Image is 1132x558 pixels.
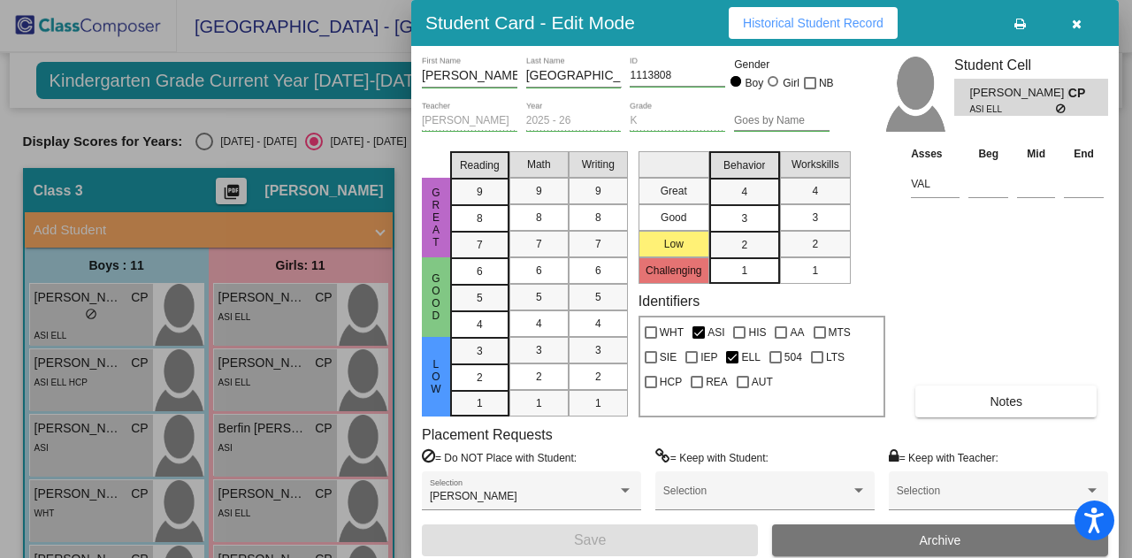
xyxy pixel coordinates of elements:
span: 1 [812,263,818,279]
span: Low [428,358,444,395]
span: 3 [812,210,818,225]
span: 3 [595,342,601,358]
span: 2 [741,237,747,253]
span: 9 [595,183,601,199]
span: Good [428,272,444,322]
span: Workskills [792,157,839,172]
span: 1 [595,395,601,411]
span: 4 [595,316,601,332]
span: 2 [595,369,601,385]
span: ELL [741,347,760,368]
span: Notes [990,394,1022,409]
input: year [526,115,622,127]
th: Beg [964,144,1013,164]
span: Behavior [723,157,765,173]
input: goes by name [734,115,830,127]
span: 8 [595,210,601,225]
span: 9 [477,184,483,200]
span: 4 [812,183,818,199]
h3: Student Cell [954,57,1108,73]
span: NB [819,73,834,94]
span: 4 [741,184,747,200]
span: 7 [595,236,601,252]
label: = Do NOT Place with Student: [422,448,577,466]
span: 1 [741,263,747,279]
span: 3 [536,342,542,358]
span: 6 [477,264,483,279]
span: HCP [660,371,682,393]
span: 504 [784,347,802,368]
label: = Keep with Student: [655,448,769,466]
input: Enter ID [630,70,725,82]
span: AA [790,322,804,343]
span: Historical Student Record [743,16,883,30]
label: = Keep with Teacher: [889,448,998,466]
span: ASI [707,322,724,343]
span: 5 [536,289,542,305]
span: 1 [477,395,483,411]
span: LTS [826,347,845,368]
input: teacher [422,115,517,127]
span: [PERSON_NAME] [PERSON_NAME] [969,84,1067,103]
span: HIS [748,322,766,343]
span: 5 [595,289,601,305]
span: 4 [477,317,483,333]
span: MTS [829,322,851,343]
button: Historical Student Record [729,7,898,39]
span: Archive [920,533,961,547]
div: Boy [745,75,764,91]
span: 6 [595,263,601,279]
span: Writing [582,157,615,172]
span: IEP [700,347,717,368]
mat-label: Gender [734,57,830,73]
span: 2 [812,236,818,252]
span: AUT [752,371,773,393]
h3: Student Card - Edit Mode [425,11,635,34]
div: Girl [782,75,799,91]
span: 7 [536,236,542,252]
span: 8 [477,210,483,226]
span: WHT [660,322,684,343]
span: REA [706,371,728,393]
span: 4 [536,316,542,332]
span: ASI ELL [969,103,1055,116]
span: [PERSON_NAME] [430,490,517,502]
span: Great [428,187,444,248]
span: 7 [477,237,483,253]
label: Placement Requests [422,426,553,443]
span: 3 [741,210,747,226]
input: grade [630,115,725,127]
span: Math [527,157,551,172]
span: 9 [536,183,542,199]
input: assessment [911,171,960,197]
span: 1 [536,395,542,411]
span: 5 [477,290,483,306]
span: 6 [536,263,542,279]
span: CP [1068,84,1093,103]
th: Mid [1013,144,1059,164]
span: 2 [536,369,542,385]
span: SIE [660,347,677,368]
label: Identifiers [639,293,700,310]
button: Archive [772,524,1108,556]
span: Save [574,532,606,547]
span: 2 [477,370,483,386]
span: Reading [460,157,500,173]
th: End [1059,144,1108,164]
button: Save [422,524,758,556]
span: 8 [536,210,542,225]
th: Asses [906,144,964,164]
span: 3 [477,343,483,359]
button: Notes [915,386,1097,417]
